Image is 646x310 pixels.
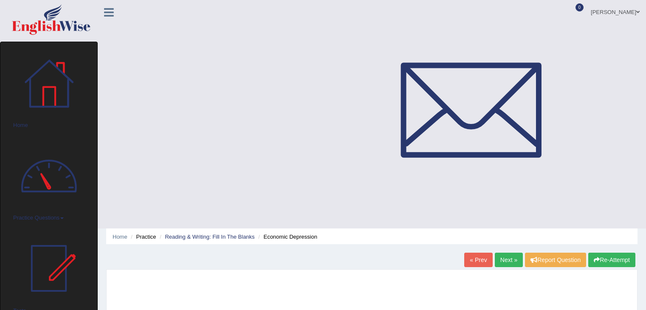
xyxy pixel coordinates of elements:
li: Economic Depression [256,233,317,241]
span: 0 [575,3,584,11]
a: Reading & Writing: Fill In The Blanks [165,234,254,240]
a: Practice Questions [7,135,91,225]
a: « Prev [464,253,492,267]
a: Home [113,234,127,240]
a: Home [7,42,91,132]
button: Report Question [525,253,586,267]
a: Next » [495,253,523,267]
li: Practice [129,233,156,241]
button: Re-Attempt [588,253,635,267]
